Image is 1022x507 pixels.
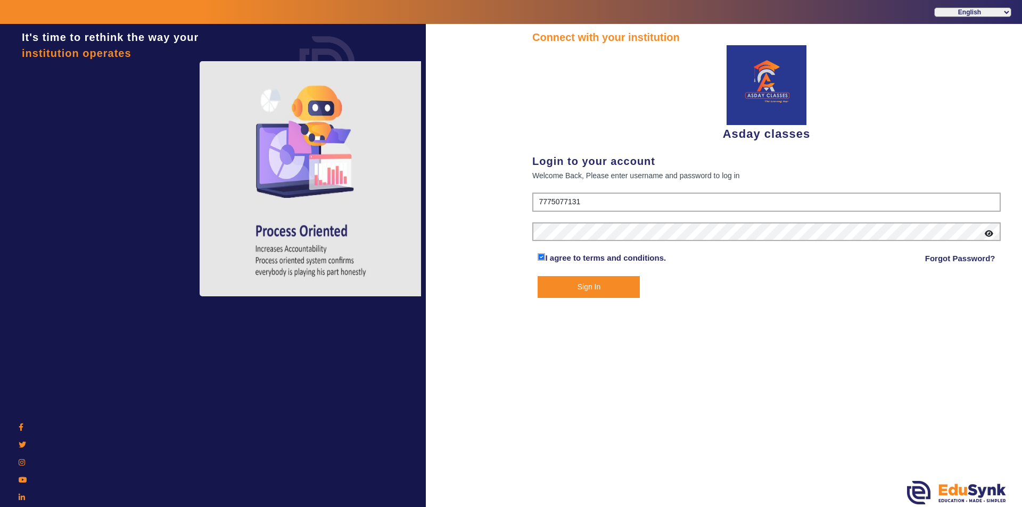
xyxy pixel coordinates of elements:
a: I agree to terms and conditions. [545,253,666,262]
div: Welcome Back, Please enter username and password to log in [532,169,1001,182]
span: It's time to rethink the way your [22,31,199,43]
input: User Name [532,193,1001,212]
button: Sign In [538,276,640,298]
img: login.png [287,24,367,104]
div: Asday classes [532,45,1001,143]
span: institution operates [22,47,131,59]
img: 6c26f0c6-1b4f-4b8f-9f13-0669d385e8b7 [727,45,806,125]
div: Login to your account [532,153,1001,169]
img: edusynk.png [907,481,1006,504]
div: Connect with your institution [532,29,1001,45]
a: Forgot Password? [925,252,995,265]
img: login4.png [200,61,423,296]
